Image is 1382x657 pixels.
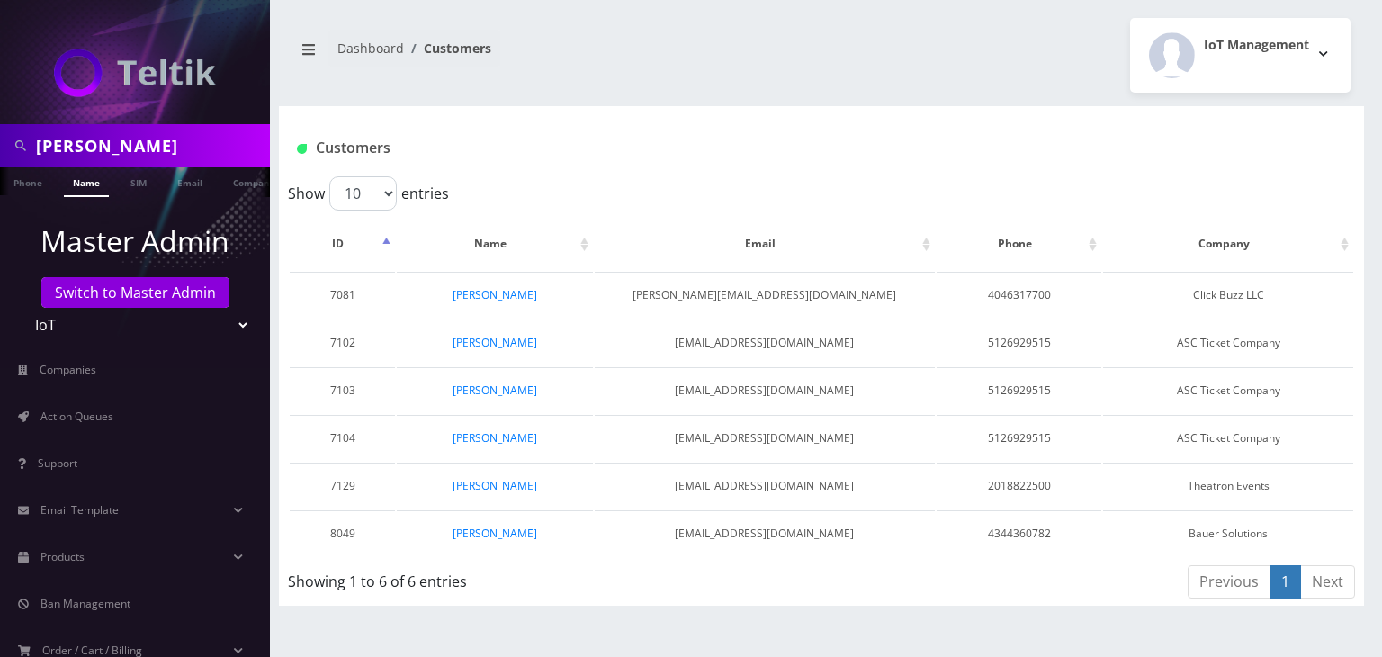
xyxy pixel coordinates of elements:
[1300,565,1355,598] a: Next
[595,218,935,270] th: Email: activate to sort column ascending
[297,139,1167,157] h1: Customers
[595,272,935,318] td: [PERSON_NAME][EMAIL_ADDRESS][DOMAIN_NAME]
[121,167,156,195] a: SIM
[1130,18,1351,93] button: IoT Management
[595,319,935,365] td: [EMAIL_ADDRESS][DOMAIN_NAME]
[40,596,130,611] span: Ban Management
[595,415,935,461] td: [EMAIL_ADDRESS][DOMAIN_NAME]
[1103,463,1353,508] td: Theatron Events
[168,167,211,195] a: Email
[453,478,537,493] a: [PERSON_NAME]
[595,367,935,413] td: [EMAIL_ADDRESS][DOMAIN_NAME]
[937,510,1102,556] td: 4344360782
[40,409,113,424] span: Action Queues
[290,463,395,508] td: 7129
[41,277,229,308] a: Switch to Master Admin
[290,510,395,556] td: 8049
[288,176,449,211] label: Show entries
[290,367,395,413] td: 7103
[453,382,537,398] a: [PERSON_NAME]
[40,362,96,377] span: Companies
[1103,319,1353,365] td: ASC Ticket Company
[54,49,216,97] img: IoT
[937,463,1102,508] td: 2018822500
[1103,415,1353,461] td: ASC Ticket Company
[40,502,119,517] span: Email Template
[595,463,935,508] td: [EMAIL_ADDRESS][DOMAIN_NAME]
[453,430,537,445] a: [PERSON_NAME]
[937,218,1102,270] th: Phone: activate to sort column ascending
[337,40,404,57] a: Dashboard
[1188,565,1270,598] a: Previous
[937,272,1102,318] td: 4046317700
[40,549,85,564] span: Products
[290,218,395,270] th: ID: activate to sort column descending
[453,526,537,541] a: [PERSON_NAME]
[397,218,593,270] th: Name: activate to sort column ascending
[1103,272,1353,318] td: Click Buzz LLC
[453,287,537,302] a: [PERSON_NAME]
[64,167,109,197] a: Name
[288,563,719,592] div: Showing 1 to 6 of 6 entries
[1103,510,1353,556] td: Bauer Solutions
[329,176,397,211] select: Showentries
[38,455,77,471] span: Support
[937,415,1102,461] td: 5126929515
[937,319,1102,365] td: 5126929515
[290,272,395,318] td: 7081
[937,367,1102,413] td: 5126929515
[290,415,395,461] td: 7104
[224,167,284,195] a: Company
[1204,38,1309,53] h2: IoT Management
[292,30,808,81] nav: breadcrumb
[1103,218,1353,270] th: Company: activate to sort column ascending
[1103,367,1353,413] td: ASC Ticket Company
[4,167,51,195] a: Phone
[595,510,935,556] td: [EMAIL_ADDRESS][DOMAIN_NAME]
[36,129,265,163] input: Search in Company
[453,335,537,350] a: [PERSON_NAME]
[1270,565,1301,598] a: 1
[404,39,491,58] li: Customers
[290,319,395,365] td: 7102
